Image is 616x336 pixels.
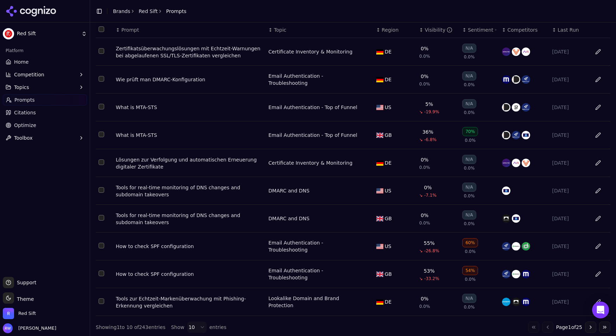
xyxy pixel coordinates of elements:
[3,323,13,333] img: Rebecca Warren
[269,239,362,253] a: Email Authentication - Troubleshooting
[421,45,428,52] div: 0%
[385,243,391,250] span: US
[459,22,499,38] th: sentiment
[552,215,586,222] div: [DATE]
[462,99,476,108] div: N/A
[592,185,604,196] button: Edit in sheet
[422,128,433,135] div: 36%
[522,298,530,306] img: mimecast
[499,22,549,38] th: Competitors
[522,75,530,84] img: easydmarc
[419,192,423,198] span: ↘
[592,129,604,141] button: Edit in sheet
[512,159,520,167] img: appviewx
[419,276,423,281] span: ↘
[269,48,353,55] a: Certificate Inventory & Monitoring
[116,76,263,83] a: Wie prüft man DMARC-Konfiguration
[376,216,383,221] img: GB flag
[522,242,530,251] img: dmarcian
[421,212,428,219] div: 0%
[419,165,430,170] span: 0.0%
[552,271,586,278] div: [DATE]
[556,324,582,331] span: Page 1 of 25
[462,266,478,275] div: 54%
[139,8,158,15] a: Red Sift
[502,242,510,251] img: easydmarc
[99,48,104,54] button: Select row 1
[385,48,392,55] span: DE
[502,186,510,195] img: valimail
[464,304,475,310] span: 0.0%
[376,160,383,166] img: DE flag
[14,71,44,78] span: Competition
[3,107,87,118] a: Citations
[462,71,476,81] div: N/A
[116,104,263,111] div: What is MTA-STS
[99,132,104,137] button: Select row 4
[424,276,439,281] span: -33.2%
[592,102,604,113] button: Edit in sheet
[3,45,87,56] div: Platform
[116,156,263,170] a: Lösungen zur Verfolgung und automatischen Erneuerung digitaler Zertifikate
[419,304,430,309] span: 0.0%
[522,270,530,278] img: mimecast
[269,295,362,309] div: Lookalike Domain and Brand Protection
[382,26,398,33] span: Region
[269,104,357,111] div: Email Authentication - Top of Funnel
[3,120,87,131] a: Optimize
[424,184,432,191] div: 0%
[14,134,33,141] span: Toolbox
[552,48,586,55] div: [DATE]
[116,184,263,198] div: Tools for real-time monitoring of DNS changes and subdomain takeovers
[376,133,383,138] img: GB flag
[419,109,423,115] span: ↘
[502,159,510,167] img: keyfactor
[116,243,263,250] a: How to check SPF configuration
[465,138,476,143] span: 0.0%
[3,132,87,144] button: Toolbox
[18,310,36,317] span: Red Sift
[269,159,353,166] div: Certificate Inventory & Monitoring
[116,295,263,309] a: Tools zur Echtzeit-Markenüberwachung mit Phishing-Erkennung vergleichen
[419,248,423,254] span: ↘
[209,324,227,331] span: entries
[171,324,184,331] span: Show
[512,47,520,56] img: venafi
[269,72,362,87] div: Email Authentication - Troubleshooting
[502,47,510,56] img: keyfactor
[121,26,139,33] span: Prompt
[116,26,263,33] div: ↕Prompt
[425,101,433,108] div: 5%
[385,76,392,83] span: DE
[99,76,104,82] button: Select row 2
[3,323,56,333] button: Open user button
[116,212,263,226] a: Tools for real-time monitoring of DNS changes and subdomain takeovers
[522,47,530,56] img: appviewx
[421,156,428,163] div: 0%
[14,296,34,302] span: Theme
[269,267,362,281] div: Email Authentication - Troubleshooting
[99,215,104,221] button: Select row 7
[464,193,475,199] span: 0.0%
[376,188,383,194] img: US flag
[376,26,414,33] div: ↕Region
[462,127,478,136] div: 70%
[552,132,586,139] div: [DATE]
[512,214,520,223] img: valimail
[462,294,476,303] div: N/A
[269,132,357,139] div: Email Authentication - Top of Funnel
[116,45,263,59] div: Zertifikatsüberwachungslösungen mit Echtzeit-Warnungen bei abgelaufenen SSL/TLS-Zertifikaten verg...
[269,215,310,222] a: DMARC and DNS
[592,268,604,280] button: Edit in sheet
[99,298,104,304] button: Select row 10
[552,104,586,111] div: [DATE]
[512,103,520,112] img: sendmarc
[3,69,87,80] button: Competition
[385,215,392,222] span: GB
[552,243,586,250] div: [DATE]
[507,26,538,33] span: Competitors
[113,22,266,38] th: Prompt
